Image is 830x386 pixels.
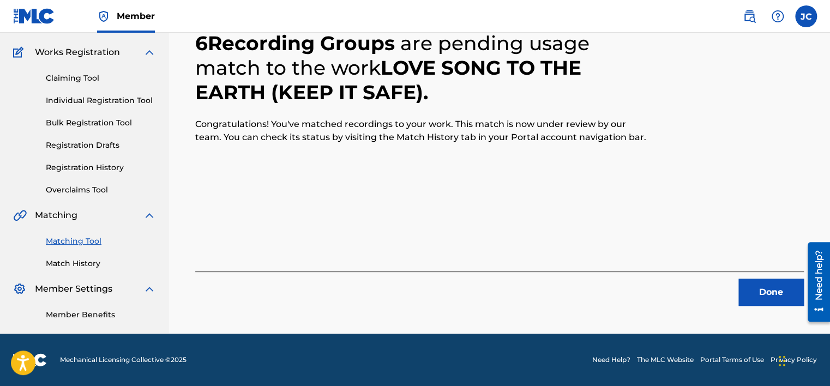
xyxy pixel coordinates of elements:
[97,10,110,23] img: Top Rightsholder
[143,209,156,222] img: expand
[779,345,785,377] div: Drag
[195,31,590,80] span: are pending usage match to the work
[13,209,27,222] img: Matching
[13,20,69,33] a: CatalogCatalog
[143,282,156,295] img: expand
[743,10,756,23] img: search
[46,258,156,269] a: Match History
[46,162,156,173] a: Registration History
[13,282,26,295] img: Member Settings
[195,31,652,105] h2: 6 Recording Groups LOVE SONG TO THE EARTH (KEEP IT SAFE) .
[771,355,817,365] a: Privacy Policy
[46,73,156,84] a: Claiming Tool
[775,334,830,386] iframe: Chat Widget
[35,282,112,295] span: Member Settings
[46,140,156,151] a: Registration Drafts
[46,117,156,129] a: Bulk Registration Tool
[46,184,156,196] a: Overclaims Tool
[35,46,120,59] span: Works Registration
[771,10,784,23] img: help
[60,355,187,365] span: Mechanical Licensing Collective © 2025
[700,355,764,365] a: Portal Terms of Use
[46,95,156,106] a: Individual Registration Tool
[117,10,155,22] span: Member
[592,355,630,365] a: Need Help?
[637,355,694,365] a: The MLC Website
[46,309,156,321] a: Member Benefits
[13,8,55,24] img: MLC Logo
[799,238,830,326] iframe: Resource Center
[795,5,817,27] div: User Menu
[195,118,652,144] p: Congratulations! You've matched recordings to your work. This match is now under review by our te...
[35,209,77,222] span: Matching
[738,5,760,27] a: Public Search
[738,279,804,306] button: Done
[767,5,789,27] div: Help
[46,236,156,247] a: Matching Tool
[13,46,27,59] img: Works Registration
[143,46,156,59] img: expand
[13,353,47,366] img: logo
